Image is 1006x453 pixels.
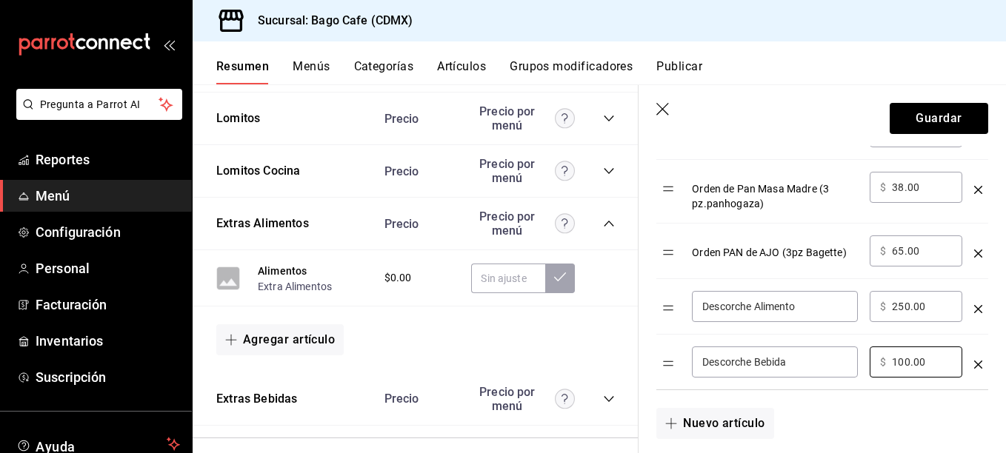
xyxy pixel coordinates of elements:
[656,408,773,439] button: Nuevo artículo
[880,357,886,367] span: $
[354,59,414,84] button: Categorías
[471,209,575,238] div: Precio por menú
[36,222,180,242] span: Configuración
[36,150,180,170] span: Reportes
[471,385,575,413] div: Precio por menú
[216,59,1006,84] div: navigation tabs
[471,157,575,185] div: Precio por menú
[370,217,464,231] div: Precio
[36,258,180,278] span: Personal
[471,104,575,132] div: Precio por menú
[692,172,858,211] div: Orden de Pan Masa Madre (3 pz.panhogaza)
[603,165,615,177] button: collapse-category-row
[36,186,180,206] span: Menú
[692,235,858,260] div: Orden PAN de AJO (3pz Bagette)
[216,59,269,84] button: Resumen
[471,264,545,293] input: Sin ajuste
[437,59,486,84] button: Artículos
[880,246,886,256] span: $
[36,367,180,387] span: Suscripción
[216,110,260,127] button: Lomitos
[246,12,413,30] h3: Sucursal: Bago Cafe (CDMX)
[10,107,182,123] a: Pregunta a Parrot AI
[370,392,464,406] div: Precio
[384,270,412,286] span: $0.00
[880,301,886,312] span: $
[603,218,615,229] button: collapse-category-row
[36,435,161,453] span: Ayuda
[603,393,615,405] button: collapse-category-row
[370,164,464,178] div: Precio
[216,324,344,355] button: Agregar artículo
[510,59,633,84] button: Grupos modificadores
[656,59,702,84] button: Publicar
[370,112,464,126] div: Precio
[890,103,988,134] button: Guardar
[163,38,175,50] button: open_drawer_menu
[16,89,182,120] button: Pregunta a Parrot AI
[216,163,300,180] button: Lomitos Cocina
[216,215,309,232] button: Extras Alimentos
[603,113,615,124] button: collapse-category-row
[36,295,180,315] span: Facturación
[258,264,307,278] button: Alimentos
[40,97,159,113] span: Pregunta a Parrot AI
[216,391,297,408] button: Extras Bebidas
[880,182,886,192] span: $
[258,279,332,294] button: Extra Alimentos
[293,59,330,84] button: Menús
[36,331,180,351] span: Inventarios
